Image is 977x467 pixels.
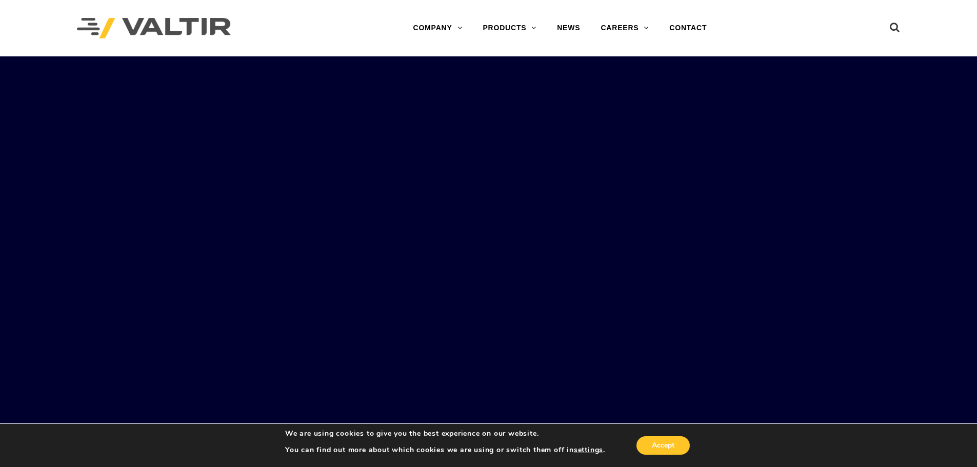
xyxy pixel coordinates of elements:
[636,436,690,455] button: Accept
[547,18,590,38] a: NEWS
[285,445,605,455] p: You can find out more about which cookies we are using or switch them off in .
[590,18,659,38] a: CAREERS
[77,18,231,39] img: Valtir
[285,429,605,438] p: We are using cookies to give you the best experience on our website.
[403,18,472,38] a: COMPANY
[574,445,603,455] button: settings
[659,18,717,38] a: CONTACT
[472,18,547,38] a: PRODUCTS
